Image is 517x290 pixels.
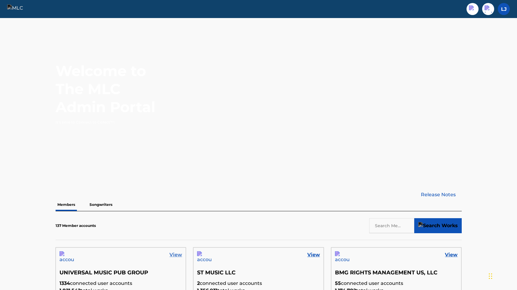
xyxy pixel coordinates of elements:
a: Release Notes [421,191,462,198]
img: account [197,251,211,266]
p: 137 Member accounts [56,223,96,228]
p: Songwriters [88,198,114,211]
img: account [335,251,349,266]
img: help [485,5,492,13]
img: account [59,251,74,266]
a: Public Search [467,3,479,15]
div: User Menu [498,3,510,15]
h5: UNIVERSAL MUSIC PUB GROUP [59,269,182,280]
h1: Welcome to The MLC Admin Portal [56,62,168,116]
input: Search Members [369,218,414,233]
p: Members [56,198,77,211]
a: View [307,251,320,258]
span: 1334 [59,280,70,286]
a: View [445,251,458,258]
p: connected user accounts [59,280,182,287]
iframe: Chat Widget [487,261,517,290]
div: Help [482,3,494,15]
p: connected user accounts [197,280,320,287]
a: View [169,251,182,258]
img: search [469,5,476,13]
img: Search Works [418,222,458,229]
h5: ST MUSIC LLC [197,269,320,280]
h5: BMG RIGHTS MANAGEMENT US, LLC [335,269,458,280]
span: 55 [335,280,341,286]
p: It's time to Connect to Collect™! [56,120,160,125]
div: Drag [489,267,492,285]
p: connected user accounts [335,280,458,287]
img: MLC Logo [7,5,30,13]
span: 2 [197,280,200,286]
